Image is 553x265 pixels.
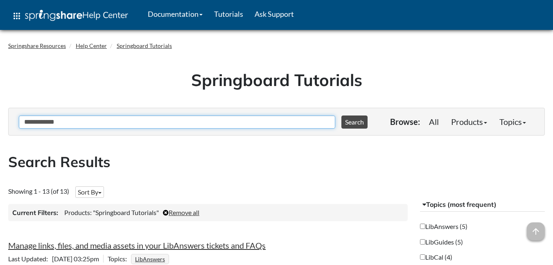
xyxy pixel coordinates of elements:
a: Ask Support [249,4,300,24]
a: Products [445,113,493,130]
a: Springboard Tutorials [117,42,172,49]
label: LibGuides (5) [420,238,463,247]
span: apps [12,11,22,21]
span: Products: [64,208,92,216]
img: Springshare [25,10,82,21]
span: Help Center [82,9,128,20]
label: LibAnswers (5) [420,222,467,231]
input: LibCal (4) [420,254,425,260]
span: Showing 1 - 13 (of 13) [8,187,69,195]
h1: Springboard Tutorials [14,68,539,91]
h3: Current Filters [12,208,58,217]
label: LibCal (4) [420,253,452,262]
a: Tutorials [208,4,249,24]
button: Search [341,116,368,129]
span: arrow_upward [527,222,545,240]
a: Springshare Resources [8,42,66,49]
button: Sort By [75,186,104,198]
input: LibAnswers (5) [420,224,425,229]
span: Topics [108,255,131,263]
input: LibGuides (5) [420,239,425,245]
p: Browse: [390,116,420,127]
a: Remove all [163,208,199,216]
ul: Topics [131,255,171,263]
a: Documentation [142,4,208,24]
a: apps Help Center [6,4,134,28]
span: "Springboard Tutorials" [93,208,159,216]
button: Topics (most frequent) [420,197,545,212]
a: All [423,113,445,130]
span: Last Updated [8,255,52,263]
a: arrow_upward [527,223,545,233]
span: [DATE] 03:25pm [8,255,103,263]
a: Help Center [76,42,107,49]
a: LibAnswers [134,253,166,265]
h2: Search Results [8,152,545,172]
a: Manage links, files, and media assets in your LibAnswers tickets and FAQs [8,240,266,250]
a: Topics [493,113,532,130]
